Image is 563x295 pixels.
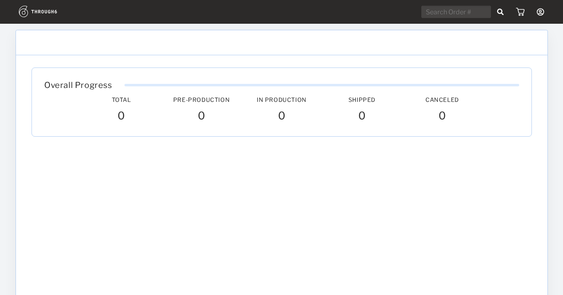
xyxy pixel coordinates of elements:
[117,109,125,124] span: 0
[278,109,285,124] span: 0
[438,109,446,124] span: 0
[173,96,229,103] span: Pre-Production
[19,6,75,17] img: logo.1c10ca64.svg
[197,109,205,124] span: 0
[111,96,131,103] span: Total
[257,96,307,103] span: In Production
[44,80,112,90] span: Overall Progress
[348,96,375,103] span: Shipped
[425,96,459,103] span: Canceled
[516,8,525,16] img: icon_cart.dab5cea1.svg
[358,109,366,124] span: 0
[421,6,491,18] input: Search Order #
